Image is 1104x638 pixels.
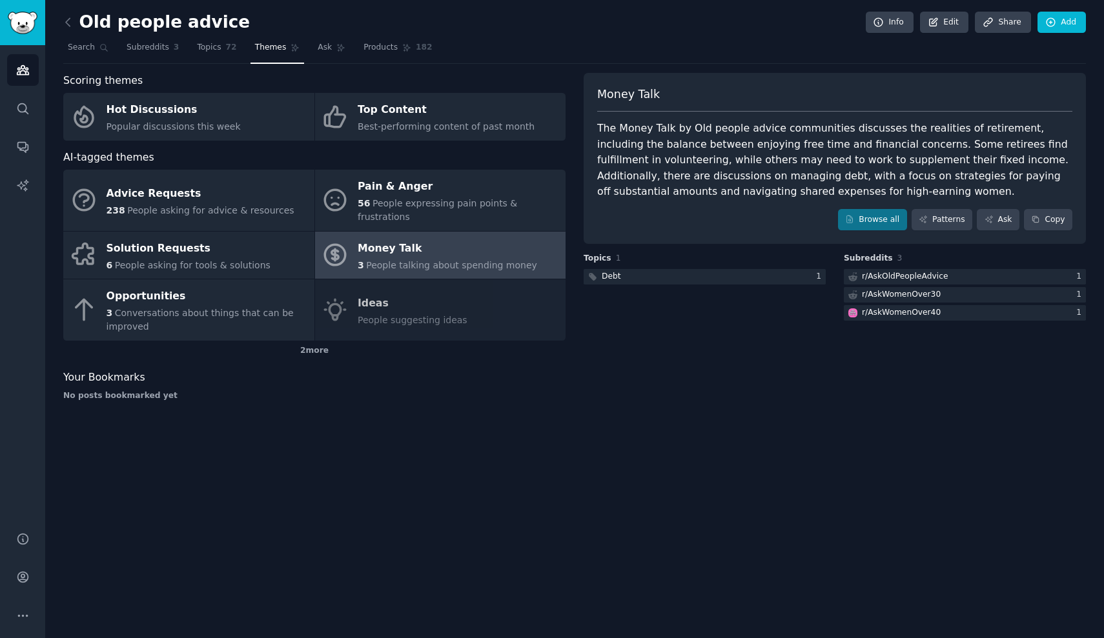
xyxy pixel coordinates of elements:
a: r/AskWomenOver301 [844,287,1086,303]
a: Ask [977,209,1019,231]
span: Conversations about things that can be improved [107,308,294,332]
a: Debt1 [584,269,826,285]
span: Popular discussions this week [107,121,241,132]
h2: Old people advice [63,12,250,33]
div: 1 [816,271,826,283]
a: Add [1038,12,1086,34]
img: AskWomenOver40 [848,308,857,317]
span: Subreddits [127,42,169,54]
a: Pain & Anger56People expressing pain points & frustrations [315,170,566,231]
div: 1 [1076,307,1086,319]
a: Solution Requests6People asking for tools & solutions [63,232,314,279]
div: Money Talk [358,238,537,259]
a: Opportunities3Conversations about things that can be improved [63,279,314,341]
span: 56 [358,198,370,208]
div: r/ AskOldPeopleAdvice [862,271,948,283]
a: Edit [920,12,968,34]
span: 3 [107,308,113,318]
span: People expressing pain points & frustrations [358,198,517,222]
div: Hot Discussions [107,100,241,121]
img: GummySearch logo [8,12,37,34]
span: Themes [255,42,287,54]
span: Your Bookmarks [63,370,145,386]
span: 3 [358,260,364,270]
a: AskWomenOver40r/AskWomenOver401 [844,305,1086,321]
span: Topics [197,42,221,54]
a: Topics72 [192,37,241,64]
a: Browse all [838,209,907,231]
span: Topics [584,253,611,264]
div: Debt [602,271,621,283]
span: Scoring themes [63,73,143,89]
div: Pain & Anger [358,177,559,197]
a: Advice Requests238People asking for advice & resources [63,170,314,231]
button: Copy [1024,209,1072,231]
span: 3 [897,254,903,263]
div: r/ AskWomenOver30 [862,289,941,301]
a: Money Talk3People talking about spending money [315,232,566,279]
a: Hot DiscussionsPopular discussions this week [63,93,314,141]
div: Top Content [358,100,535,121]
span: AI-tagged themes [63,150,154,166]
a: Themes [250,37,305,64]
div: Advice Requests [107,183,294,204]
a: Subreddits3 [122,37,183,64]
span: Search [68,42,95,54]
span: 3 [174,42,179,54]
span: Products [363,42,398,54]
span: Ask [318,42,332,54]
a: Ask [313,37,350,64]
a: Share [975,12,1030,34]
span: 6 [107,260,113,270]
span: Money Talk [597,86,660,103]
a: r/AskOldPeopleAdvice1 [844,269,1086,285]
span: 182 [416,42,433,54]
span: People asking for tools & solutions [115,260,271,270]
span: People asking for advice & resources [127,205,294,215]
span: Subreddits [844,253,893,264]
span: 238 [107,205,125,215]
a: Products182 [359,37,436,64]
div: 1 [1076,289,1086,301]
span: Best-performing content of past month [358,121,535,132]
div: r/ AskWomenOver40 [862,307,941,319]
div: The Money Talk by Old people advice communities discusses the realities of retirement, including ... [597,121,1072,200]
div: 1 [1076,271,1086,283]
a: Info [866,12,914,34]
a: Patterns [912,209,972,231]
a: Search [63,37,113,64]
span: 72 [226,42,237,54]
span: People talking about spending money [366,260,537,270]
div: Opportunities [107,286,308,307]
div: Solution Requests [107,238,271,259]
div: No posts bookmarked yet [63,390,566,402]
a: Top ContentBest-performing content of past month [315,93,566,141]
div: 2 more [63,341,566,361]
span: 1 [616,254,621,263]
